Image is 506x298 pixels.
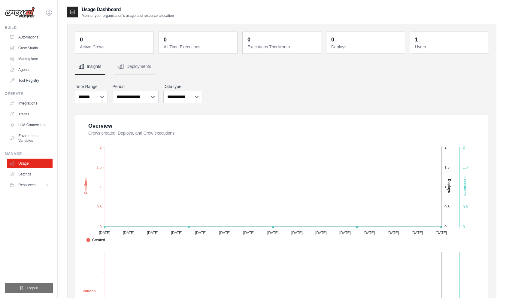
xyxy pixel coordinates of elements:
tspan: [DATE] [123,231,135,235]
button: Deployments [114,59,155,75]
tspan: [DATE] [147,231,159,235]
dt: Deploys [331,44,401,50]
tspan: 1.5 [444,165,450,169]
div: Manage [5,151,53,156]
tspan: 0 [444,225,447,229]
a: Usage [7,159,53,168]
tspan: [DATE] [195,231,207,235]
text: Executions [463,176,467,196]
a: Integrations [7,99,53,108]
tspan: 2 [463,145,465,150]
tspan: [DATE] [315,231,327,235]
tspan: [DATE] [267,231,279,235]
dt: Users [415,44,485,50]
div: 0 [247,35,250,44]
a: Traces [7,109,53,119]
tspan: 0.5 [444,205,450,209]
p: Monitor your organization's usage and resource allocation [82,13,174,18]
tspan: 0 [463,225,465,229]
h2: Usage Dashboard [82,6,174,13]
button: Logout [5,283,53,293]
tspan: [DATE] [363,231,375,235]
span: Logout [27,286,38,290]
label: Data type [163,84,202,90]
div: Build [5,25,53,30]
tspan: 0 [100,225,102,229]
a: Marketplace [7,54,53,64]
tspan: 1 [444,185,447,189]
a: Environment Variables [7,131,53,145]
tspan: 2 [444,145,447,150]
button: Insights [75,59,105,75]
dt: Crews created, Deploys, and Crew executions [88,130,481,136]
tspan: [DATE] [435,231,447,235]
text: Creations [84,178,88,194]
text: Creations [79,289,96,293]
div: 0 [331,35,334,44]
text: Deploys [447,179,451,193]
a: Settings [7,169,53,179]
dt: Executions This Month [247,44,317,50]
tspan: 0.5 [463,205,468,209]
a: Tool Registry [7,76,53,85]
a: Automations [7,32,53,42]
div: 1 [415,35,418,44]
nav: Tabs [75,59,489,75]
tspan: [DATE] [411,231,423,235]
tspan: 1.5 [97,165,102,169]
div: 0 [164,35,167,44]
img: Logo [5,7,35,18]
tspan: 0.5 [97,205,102,209]
tspan: [DATE] [219,231,231,235]
span: Resources [18,183,35,187]
tspan: [DATE] [387,231,399,235]
tspan: 1 [100,185,102,189]
tspan: 1.5 [463,165,468,169]
label: Time Range [75,84,108,90]
tspan: [DATE] [291,231,303,235]
a: Agents [7,65,53,74]
dt: Active Crews [80,44,150,50]
a: Crew Studio [7,43,53,53]
button: Resources [7,180,53,190]
span: Created [86,237,105,243]
tspan: [DATE] [339,231,351,235]
a: LLM Connections [7,120,53,130]
div: Overview [88,122,112,130]
tspan: 2 [100,145,102,150]
dt: All Time Executions [164,44,234,50]
div: 0 [80,35,83,44]
tspan: [DATE] [99,231,110,235]
tspan: [DATE] [171,231,183,235]
label: Period [113,84,159,90]
div: Operate [5,91,53,96]
tspan: [DATE] [243,231,255,235]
